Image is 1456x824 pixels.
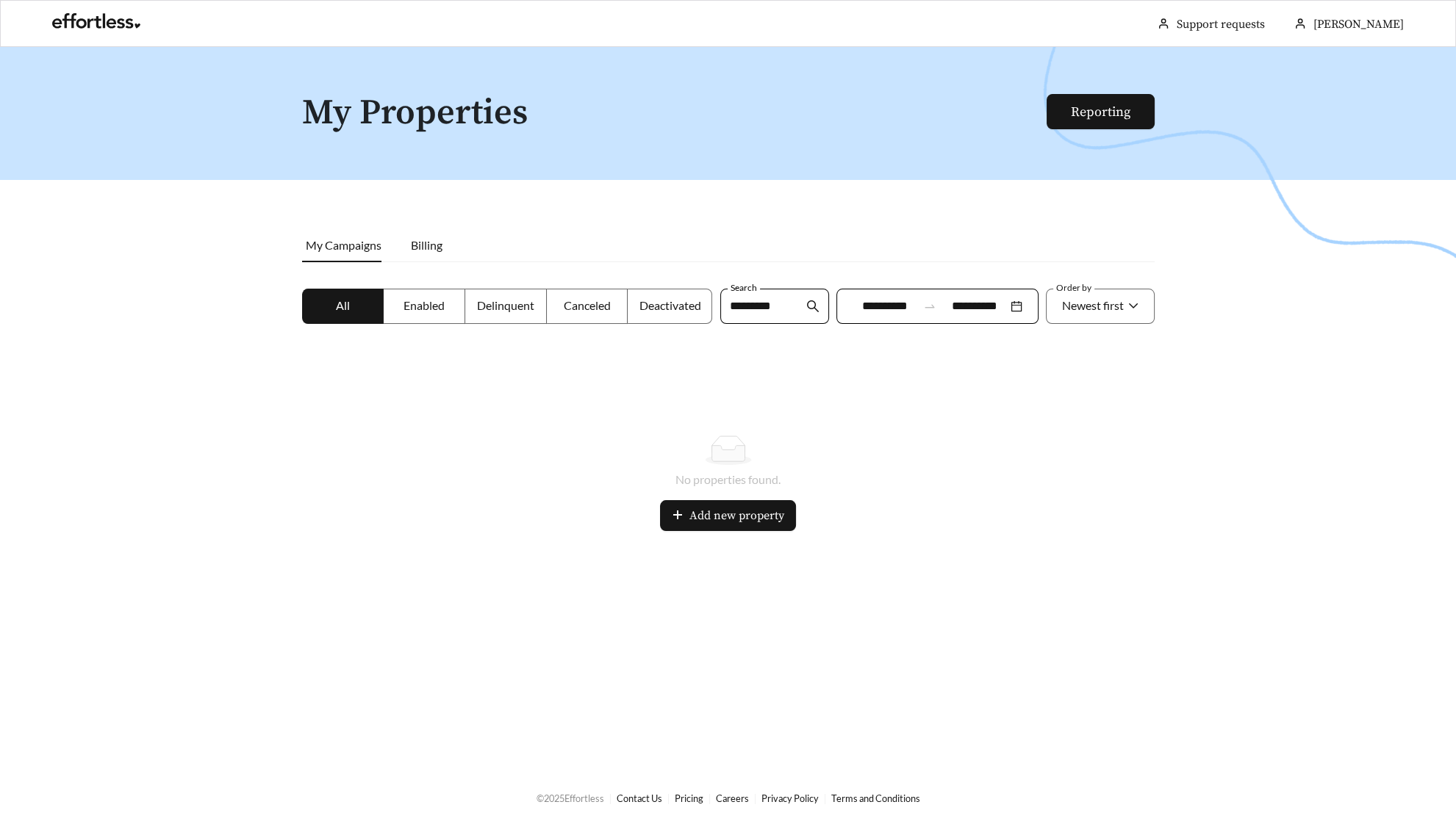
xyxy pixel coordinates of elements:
span: to [923,300,936,313]
h1: My Properties [302,94,1048,133]
span: search [806,300,820,313]
div: No properties found. [320,471,1137,488]
span: Newest first [1062,298,1124,312]
span: swap-right [923,300,936,313]
button: Reporting [1047,94,1155,129]
span: Billing [411,238,442,252]
button: plusAdd new property [660,500,796,531]
a: Support requests [1177,17,1265,32]
span: [PERSON_NAME] [1313,17,1404,32]
span: Canceled [564,298,611,312]
span: All [336,298,350,312]
span: Deactivated [639,298,700,312]
a: Reporting [1071,104,1130,120]
span: plus [672,509,684,523]
span: Add new property [689,507,784,524]
span: Delinquent [477,298,534,312]
span: Enabled [404,298,445,312]
span: My Campaigns [306,238,381,252]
